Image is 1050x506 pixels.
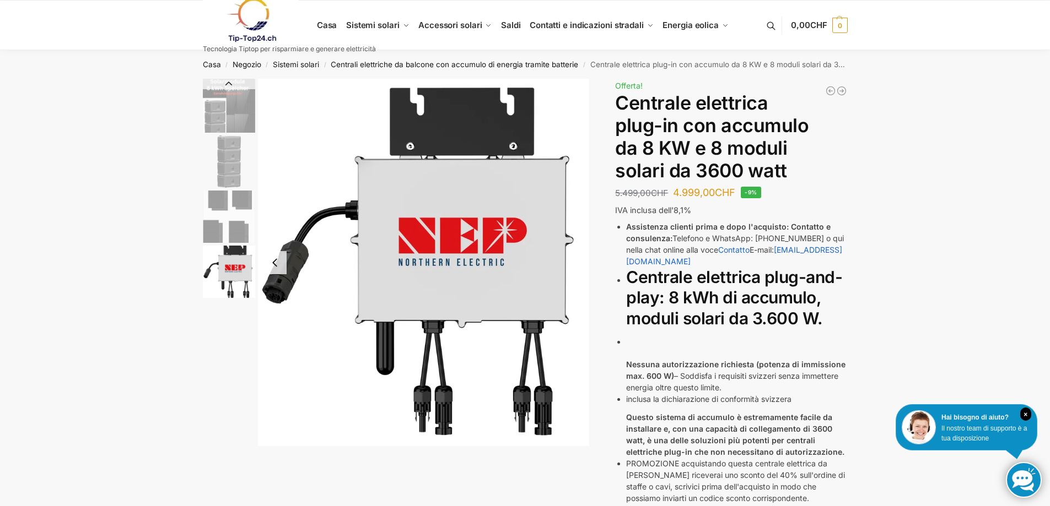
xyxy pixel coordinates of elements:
[663,20,719,30] font: Energia eolica
[183,50,867,79] nav: Briciole di pane
[626,222,831,243] font: Contatto e consulenza:
[651,188,668,198] font: CHF
[1020,407,1031,421] i: Vicino
[718,245,750,254] a: Contatto
[810,20,827,30] font: CHF
[233,60,261,69] a: Negozio
[626,412,844,456] font: Questo sistema di accumulo è estremamente facile da installare e, con una capacità di collegament...
[418,20,482,30] font: Accessori solari
[615,81,643,90] font: Offerta!
[941,413,1009,421] font: Hai bisogno di aiuto?
[203,135,255,188] img: Centrale elettrica da balcone da 3600 watt
[346,20,400,30] font: Sistemi solari
[715,187,735,198] font: CHF
[331,60,578,69] a: Centrali elettriche da balcone con accumulo di energia tramite batterie
[791,20,810,30] font: 0,00
[836,85,847,96] a: 900/600 con accumulo Marstek da 2,2 kWh
[324,61,326,68] font: /
[583,61,585,68] font: /
[590,60,870,69] font: Centrale elettrica plug-in con accumulo da 8 KW e 8 moduli solari da 3600 watt
[273,60,319,69] a: Sistemi solari
[225,61,228,68] font: /
[200,244,255,299] li: 4 / 4
[791,9,847,42] a: 0,00CHF 0
[258,79,590,446] li: 4 / 4
[626,267,842,328] font: Centrale elettrica plug-and-play: 8 kWh di accumulo, moduli solari da 3.600 W.
[615,188,651,198] font: 5.499,00
[626,371,838,392] font: – Soddisfa i requisiti svizzeri senza immettere energia oltre questo limite.
[200,134,255,189] li: 2 / 4
[203,191,255,243] img: 6 moduli bificiaL
[200,79,255,134] li: 1 / 4
[203,79,255,133] img: 8kw-3600-watt-Collage.jpg
[342,1,414,50] a: Sistemi solari
[626,245,842,266] font: [EMAIL_ADDRESS][DOMAIN_NAME]
[658,1,733,50] a: Energia eolica
[497,1,525,50] a: Saldi
[1024,411,1027,418] font: ×
[626,459,845,503] font: PROMOZIONE acquistando questa centrale elettrica da [PERSON_NAME] riceverai uno sconto del 40% su...
[501,20,521,30] font: Saldi
[838,21,842,30] font: 0
[615,91,809,181] font: Centrale elettrica plug-in con accumulo da 8 KW e 8 moduli solari da 3600 watt
[902,410,936,444] img: Assistenza clienti
[203,246,255,298] img: NEP_800
[525,1,658,50] a: Contatti e indicazioni stradali
[263,251,287,274] button: Diapositiva precedente
[414,1,497,50] a: Accessori solari
[530,20,644,30] font: Contatti e indicazioni stradali
[673,187,715,198] font: 4.999,00
[203,78,255,89] button: Diapositiva precedente
[626,394,791,404] font: inclusa la dichiarazione di conformità svizzera
[626,360,846,380] font: Nessuna autorizzazione richiesta (potenza di immissione max. 600 W)
[825,85,836,96] a: Pannelli solari flessibili (2×120 W) e regolatore di carica solare
[258,79,590,446] img: NEP_800
[266,61,268,68] font: /
[750,245,774,254] font: E-mail:
[626,222,789,231] font: Assistenza clienti prima e dopo l'acquisto:
[626,233,844,254] font: Telefono e WhatsApp: [PHONE_NUMBER] o qui nella chat online alla voce
[615,205,691,215] font: IVA inclusa dell'8,1%
[941,425,1027,442] font: Il nostro team di supporto è a tua disposizione
[203,60,221,69] a: Casa
[200,189,255,244] li: 3 / 4
[745,189,757,195] font: -9%
[203,45,376,53] font: Tecnologia Tiptop per risparmiare e generare elettricità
